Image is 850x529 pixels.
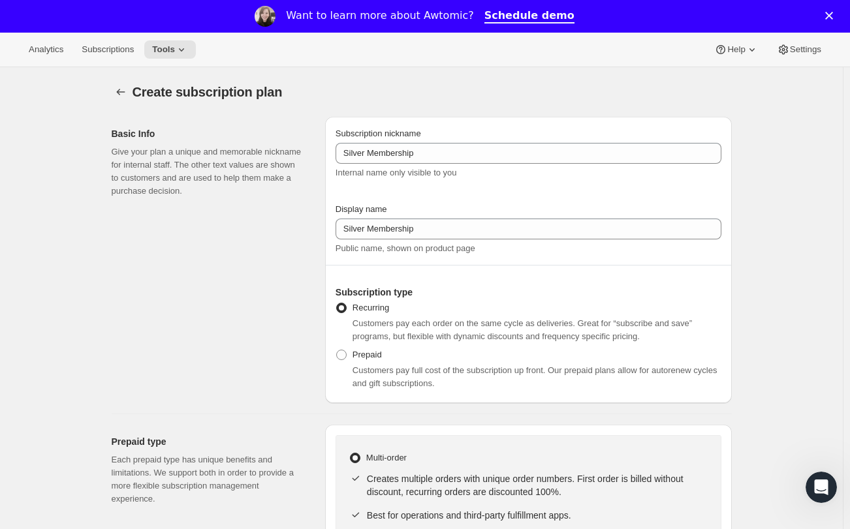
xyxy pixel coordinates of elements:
span: Display name [336,204,387,214]
span: Settings [790,44,821,55]
button: Analytics [21,40,71,59]
span: Create subscription plan [133,85,283,99]
div: Close [825,12,838,20]
img: npw-badge-icon.svg [698,224,708,234]
p: Creates multiple orders with unique order numbers. First order is billed without discount, recurr... [367,472,708,498]
span: Analytics [29,44,63,55]
div: Want to learn more about Awtomic? [286,9,473,22]
span: Subscriptions [82,44,134,55]
span: Multi-order [366,453,407,462]
h2: Basic Info [112,127,304,140]
h2: Prepaid type [112,435,304,448]
input: Subscribe & Save [336,143,721,164]
p: Each prepaid type has unique benefits and limitations. We support both in order to provide a more... [112,453,304,506]
img: Profile image for Emily [255,6,275,27]
p: Best for operations and third-party fulfillment apps. [367,509,708,522]
p: Give your plan a unique and memorable nickname for internal staff. The other text values are show... [112,145,304,198]
span: Public name, shown on product page [336,243,475,253]
span: Prepaid [353,350,382,359]
span: Customers pay full cost of the subscription up front. Our prepaid plans allow for autorenew cycle... [353,365,717,388]
a: Schedule demo [484,9,575,23]
button: Subscriptions [74,40,142,59]
input: Subscribe & Save [336,219,721,239]
span: Recurring [353,303,389,312]
span: Internal name only visible to you [336,168,457,177]
span: Help [727,44,745,55]
button: Subscription plans [112,83,130,101]
button: Settings [769,40,829,59]
iframe: Intercom live chat [806,472,837,503]
button: Tools [144,40,196,59]
h2: Subscription type [336,286,721,299]
span: Tools [152,44,175,55]
span: Subscription nickname [336,128,421,138]
button: Help [706,40,766,59]
span: Customers pay each order on the same cycle as deliveries. Great for “subscribe and save” programs... [353,318,692,341]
